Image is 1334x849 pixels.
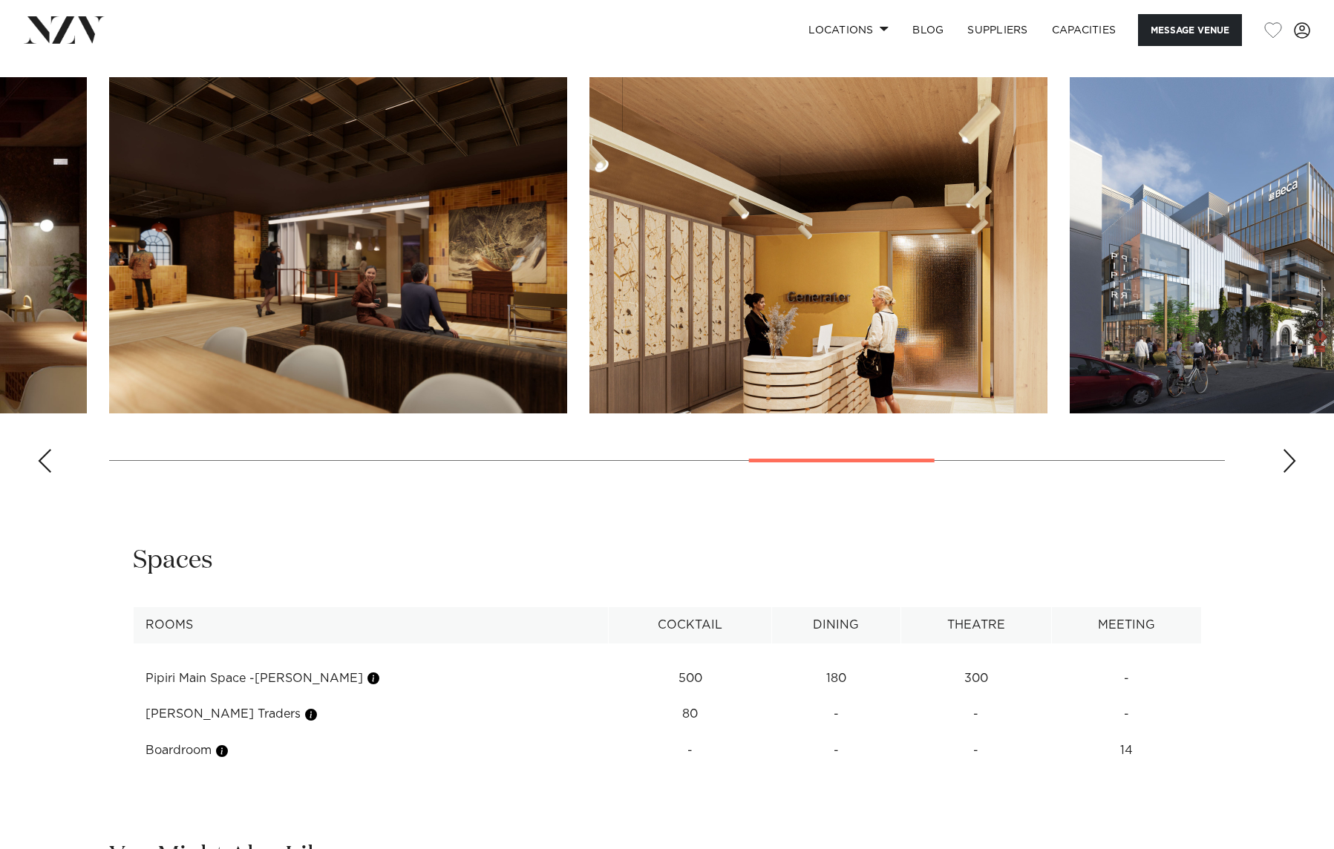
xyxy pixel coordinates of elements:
[1052,660,1201,697] td: -
[133,607,609,643] th: Rooms
[771,607,900,643] th: Dining
[1052,696,1201,732] td: -
[589,77,1047,413] swiper-slide: 10 / 14
[24,16,105,43] img: nzv-logo.png
[771,696,900,732] td: -
[771,660,900,697] td: 180
[900,696,1051,732] td: -
[1052,732,1201,769] td: 14
[133,544,213,577] h2: Spaces
[900,607,1051,643] th: Theatre
[771,732,900,769] td: -
[1138,14,1242,46] button: Message Venue
[1052,607,1201,643] th: Meeting
[609,607,772,643] th: Cocktail
[900,660,1051,697] td: 300
[1040,14,1128,46] a: Capacities
[609,696,772,732] td: 80
[797,14,900,46] a: Locations
[133,696,609,732] td: [PERSON_NAME] Traders
[133,732,609,769] td: Boardroom
[955,14,1039,46] a: SUPPLIERS
[609,732,772,769] td: -
[900,732,1051,769] td: -
[900,14,955,46] a: BLOG
[609,660,772,697] td: 500
[133,660,609,697] td: Pipiri Main Space -[PERSON_NAME]
[109,77,567,413] swiper-slide: 9 / 14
